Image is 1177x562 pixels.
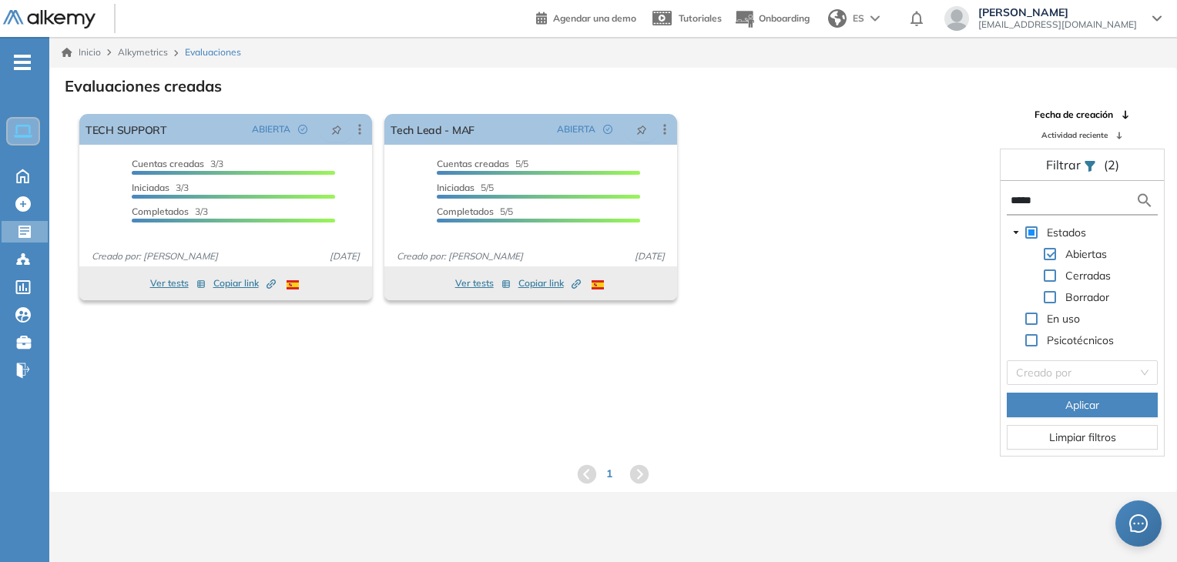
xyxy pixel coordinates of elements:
[14,61,31,64] i: -
[557,122,595,136] span: ABIERTA
[132,158,223,169] span: 3/3
[629,249,671,263] span: [DATE]
[592,280,604,289] img: ESP
[437,206,513,217] span: 5/5
[320,117,354,142] button: pushpin
[324,249,366,263] span: [DATE]
[553,12,636,24] span: Agendar una demo
[1065,247,1107,261] span: Abiertas
[437,158,528,169] span: 5/5
[1046,157,1084,172] span: Filtrar
[1104,156,1119,174] span: (2)
[1007,393,1158,417] button: Aplicar
[978,6,1137,18] span: [PERSON_NAME]
[1012,229,1020,236] span: caret-down
[132,206,189,217] span: Completados
[455,274,511,293] button: Ver tests
[391,249,529,263] span: Creado por: [PERSON_NAME]
[1065,396,1099,413] span: Aplicar
[331,123,342,135] span: pushpin
[978,18,1137,31] span: [EMAIL_ADDRESS][DOMAIN_NAME]
[252,122,290,136] span: ABIERTA
[603,125,612,134] span: check-circle
[65,77,222,95] h3: Evaluaciones creadas
[437,206,494,217] span: Completados
[86,114,167,145] a: TECH SUPPORT
[1135,191,1154,210] img: search icon
[185,45,241,59] span: Evaluaciones
[853,12,864,25] span: ES
[606,466,612,482] span: 1
[870,15,880,22] img: arrow
[1034,108,1113,122] span: Fecha de creación
[3,10,96,29] img: Logo
[437,182,494,193] span: 5/5
[636,123,647,135] span: pushpin
[1062,266,1114,285] span: Cerradas
[1129,514,1148,533] span: message
[1044,309,1083,328] span: En uso
[1062,245,1110,263] span: Abiertas
[298,125,307,134] span: check-circle
[1062,288,1112,306] span: Borrador
[625,117,659,142] button: pushpin
[1047,226,1086,239] span: Estados
[1047,333,1114,347] span: Psicotécnicos
[679,12,722,24] span: Tutoriales
[62,45,101,59] a: Inicio
[536,8,636,26] a: Agendar una demo
[287,280,299,289] img: ESP
[1065,269,1111,283] span: Cerradas
[132,206,208,217] span: 3/3
[1044,223,1089,242] span: Estados
[1007,425,1158,450] button: Limpiar filtros
[132,182,189,193] span: 3/3
[759,12,810,24] span: Onboarding
[132,182,169,193] span: Iniciadas
[150,274,206,293] button: Ver tests
[213,274,276,293] button: Copiar link
[518,274,581,293] button: Copiar link
[437,158,509,169] span: Cuentas creadas
[213,276,276,290] span: Copiar link
[1041,129,1108,141] span: Actividad reciente
[437,182,474,193] span: Iniciadas
[734,2,810,35] button: Onboarding
[86,249,224,263] span: Creado por: [PERSON_NAME]
[518,276,581,290] span: Copiar link
[1044,331,1117,350] span: Psicotécnicos
[1065,290,1109,304] span: Borrador
[118,46,168,58] span: Alkymetrics
[1047,312,1080,326] span: En uso
[132,158,204,169] span: Cuentas creadas
[828,9,847,28] img: world
[1049,429,1116,446] span: Limpiar filtros
[391,114,474,145] a: Tech Lead - MAF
